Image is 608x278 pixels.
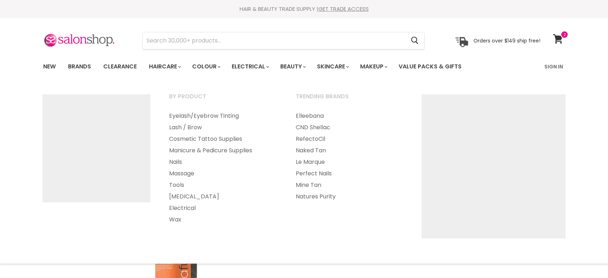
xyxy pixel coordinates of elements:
a: Natures Purity [287,191,412,202]
a: Mine Tan [287,179,412,191]
a: [MEDICAL_DATA] [160,191,285,202]
a: Brands [63,59,96,74]
form: Product [142,32,425,49]
p: Orders over $149 ship free! [473,37,540,44]
a: Perfect Nails [287,168,412,179]
ul: Main menu [287,110,412,202]
a: Makeup [355,59,392,74]
a: Value Packs & Gifts [393,59,467,74]
input: Search [143,32,405,49]
a: Wax [160,214,285,225]
a: Cosmetic Tattoo Supplies [160,133,285,145]
a: Manicure & Pedicure Supplies [160,145,285,156]
a: By Product [160,91,285,109]
a: Le Marque [287,156,412,168]
a: Trending Brands [287,91,412,109]
a: Skincare [312,59,353,74]
a: GET TRADE ACCESS [318,5,369,13]
a: Beauty [275,59,310,74]
a: Elleebana [287,110,412,122]
a: Clearance [98,59,142,74]
a: Naked Tan [287,145,412,156]
a: Massage [160,168,285,179]
a: Lash / Brow [160,122,285,133]
div: HAIR & BEAUTY TRADE SUPPLY | [34,5,574,13]
a: New [38,59,61,74]
ul: Main menu [38,56,504,77]
a: CND Shellac [287,122,412,133]
a: Electrical [226,59,273,74]
a: Electrical [160,202,285,214]
a: Sign In [540,59,567,74]
a: Tools [160,179,285,191]
a: Nails [160,156,285,168]
ul: Main menu [160,110,285,225]
a: RefectoCil [287,133,412,145]
nav: Main [34,56,574,77]
button: Search [405,32,424,49]
a: Haircare [144,59,185,74]
a: Colour [187,59,225,74]
a: Eyelash/Eyebrow Tinting [160,110,285,122]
